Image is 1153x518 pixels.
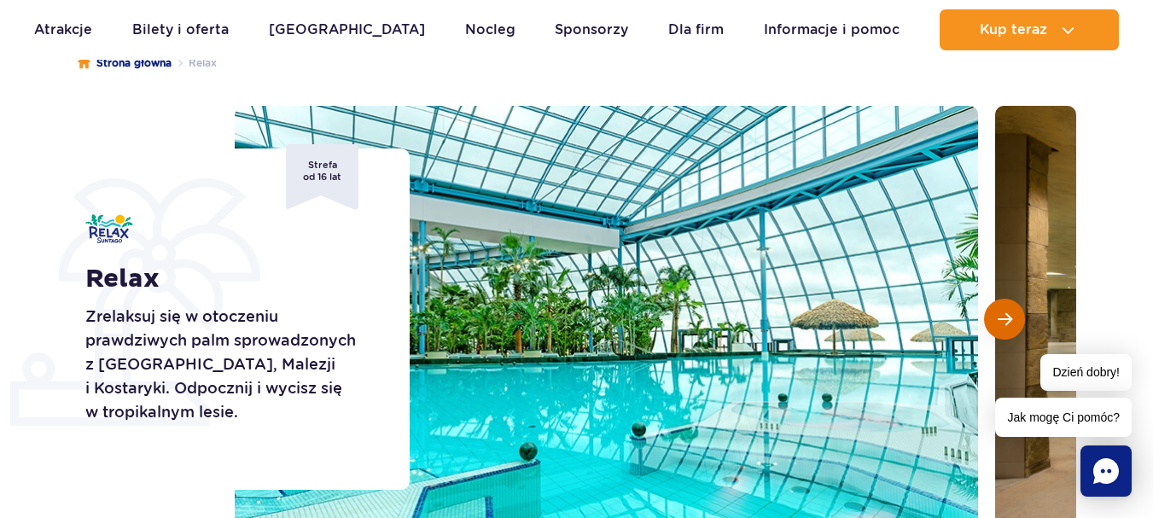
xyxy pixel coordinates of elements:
[995,398,1132,437] span: Jak mogę Ci pomóc?
[555,9,628,50] a: Sponsorzy
[85,214,133,243] img: Relax
[286,144,358,210] span: Strefa od 16 lat
[984,299,1025,340] button: Następny slajd
[940,9,1119,50] button: Kup teraz
[1080,445,1132,497] div: Chat
[78,55,172,72] a: Strona główna
[980,22,1047,38] span: Kup teraz
[34,9,92,50] a: Atrakcje
[1040,354,1132,391] span: Dzień dobry!
[85,305,371,424] p: Zrelaksuj się w otoczeniu prawdziwych palm sprowadzonych z [GEOGRAPHIC_DATA], Malezji i Kostaryki...
[764,9,900,50] a: Informacje i pomoc
[269,9,425,50] a: [GEOGRAPHIC_DATA]
[132,9,229,50] a: Bilety i oferta
[668,9,724,50] a: Dla firm
[85,264,371,294] h1: Relax
[465,9,515,50] a: Nocleg
[172,55,217,72] li: Relax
